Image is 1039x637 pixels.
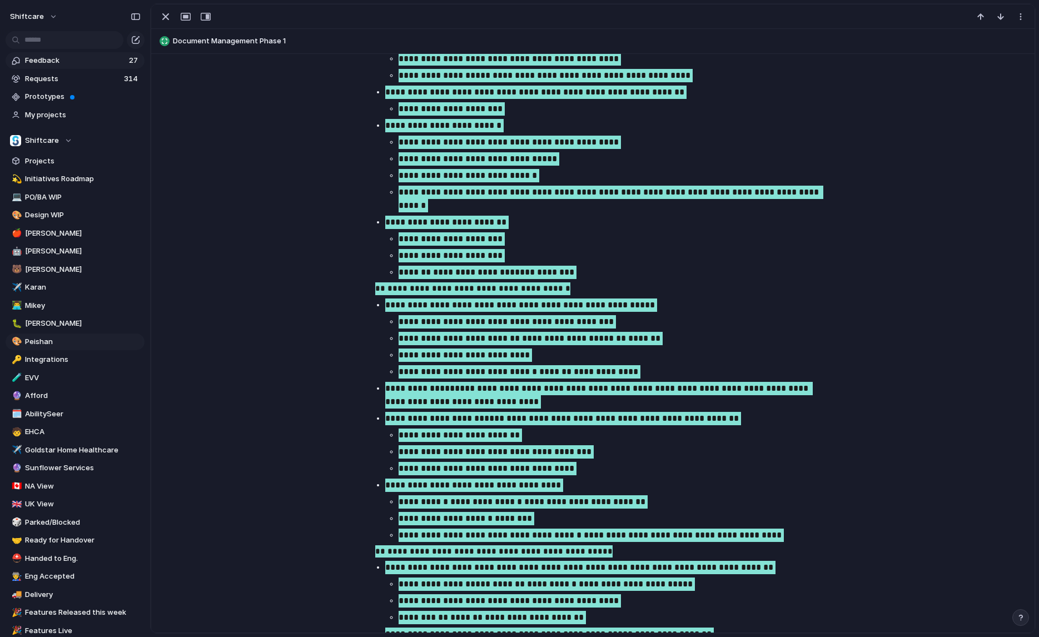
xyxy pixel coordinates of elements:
[10,409,21,420] button: 🗓️
[25,481,141,492] span: NA View
[10,300,21,311] button: 👨‍💻
[25,264,141,275] span: [PERSON_NAME]
[25,607,141,618] span: Features Released this week
[25,535,141,546] span: Ready for Handover
[129,55,140,66] span: 27
[12,606,19,619] div: 🎉
[6,550,145,567] a: ⛑️Handed to Eng.
[10,264,21,275] button: 🐻
[6,132,145,149] button: Shiftcare
[25,462,141,474] span: Sunflower Services
[25,91,141,102] span: Prototypes
[25,110,141,121] span: My projects
[6,424,145,440] div: 🧒EHCA
[6,315,145,332] div: 🐛[PERSON_NAME]
[12,209,19,222] div: 🎨
[10,499,21,510] button: 🇬🇧
[6,171,145,187] a: 💫Initiatives Roadmap
[124,73,140,84] span: 314
[6,243,145,260] a: 🤖[PERSON_NAME]
[10,228,21,239] button: 🍎
[6,52,145,69] a: Feedback27
[12,588,19,601] div: 🚚
[6,225,145,242] a: 🍎[PERSON_NAME]
[10,282,21,293] button: ✈️
[6,153,145,170] a: Projects
[5,8,63,26] button: shiftcare
[6,514,145,531] a: 🎲Parked/Blocked
[10,11,44,22] span: shiftcare
[6,496,145,512] a: 🇬🇧UK View
[25,426,141,437] span: EHCA
[25,300,141,311] span: Mikey
[6,207,145,223] a: 🎨Design WIP
[10,571,21,582] button: 👨‍🏭
[10,173,21,185] button: 💫
[25,445,141,456] span: Goldstar Home Healthcare
[10,372,21,384] button: 🧪
[10,246,21,257] button: 🤖
[12,335,19,348] div: 🎨
[10,625,21,636] button: 🎉
[25,210,141,221] span: Design WIP
[12,173,19,186] div: 💫
[25,589,141,600] span: Delivery
[10,462,21,474] button: 🔮
[6,568,145,585] a: 👨‍🏭Eng Accepted
[6,351,145,368] div: 🔑Integrations
[6,532,145,549] a: 🤝Ready for Handover
[6,406,145,422] div: 🗓️AbilitySeer
[12,390,19,402] div: 🔮
[10,192,21,203] button: 💻
[10,426,21,437] button: 🧒
[6,279,145,296] div: ✈️Karan
[25,318,141,329] span: [PERSON_NAME]
[6,586,145,603] a: 🚚Delivery
[12,462,19,475] div: 🔮
[25,499,141,510] span: UK View
[12,191,19,203] div: 💻
[10,517,21,528] button: 🎲
[156,32,1030,50] button: Document Management Phase 1
[25,228,141,239] span: [PERSON_NAME]
[25,409,141,420] span: AbilitySeer
[12,516,19,529] div: 🎲
[12,263,19,276] div: 🐻
[10,336,21,347] button: 🎨
[6,71,145,87] a: Requests314
[25,354,141,365] span: Integrations
[6,297,145,314] a: 👨‍💻Mikey
[25,156,141,167] span: Projects
[12,227,19,240] div: 🍎
[6,370,145,386] div: 🧪EVV
[25,246,141,257] span: [PERSON_NAME]
[25,55,126,66] span: Feedback
[6,604,145,621] div: 🎉Features Released this week
[25,336,141,347] span: Peishan
[6,387,145,404] div: 🔮Afford
[10,535,21,546] button: 🤝
[6,107,145,123] a: My projects
[12,354,19,366] div: 🔑
[10,318,21,329] button: 🐛
[10,553,21,564] button: ⛑️
[25,390,141,401] span: Afford
[12,245,19,258] div: 🤖
[12,480,19,492] div: 🇨🇦
[25,135,59,146] span: Shiftcare
[6,334,145,350] div: 🎨Peishan
[10,390,21,401] button: 🔮
[25,282,141,293] span: Karan
[6,478,145,495] div: 🇨🇦NA View
[6,261,145,278] a: 🐻[PERSON_NAME]
[6,442,145,459] a: ✈️Goldstar Home Healthcare
[6,460,145,476] a: 🔮Sunflower Services
[10,354,21,365] button: 🔑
